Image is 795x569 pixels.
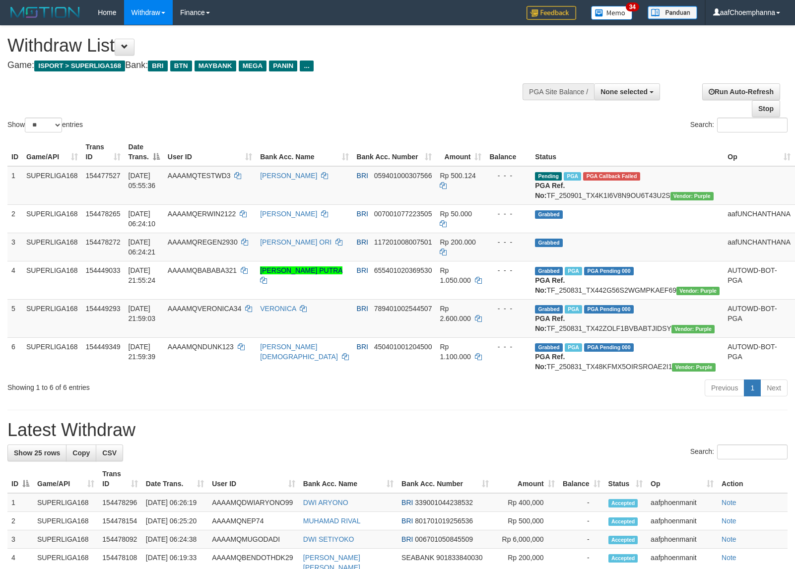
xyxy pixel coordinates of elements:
td: 4 [7,261,22,299]
span: 154449293 [86,305,121,313]
span: PGA Pending [584,305,634,314]
span: Accepted [608,517,638,526]
span: Marked by aafheankoy [565,305,582,314]
span: 154478265 [86,210,121,218]
div: - - - [489,171,527,181]
span: Copy 339001044238532 to clipboard [415,499,473,506]
td: [DATE] 06:25:20 [142,512,208,530]
a: CSV [96,444,123,461]
th: Bank Acc. Name: activate to sort column ascending [256,138,352,166]
a: DWI ARYONO [303,499,348,506]
th: Bank Acc. Number: activate to sort column ascending [397,465,493,493]
td: TF_250831_TX48KFMX5OIRSROAE2I1 [531,337,724,376]
span: AAAAMQERWIN2122 [168,210,236,218]
a: [PERSON_NAME] [260,210,317,218]
th: Trans ID: activate to sort column ascending [82,138,125,166]
th: Bank Acc. Number: activate to sort column ascending [353,138,436,166]
span: BRI [357,238,368,246]
td: 5 [7,299,22,337]
td: AAAAMQMUGODADI [208,530,299,549]
b: PGA Ref. No: [535,353,565,371]
span: Show 25 rows [14,449,60,457]
td: AUTOWD-BOT-PGA [724,337,795,376]
span: Accepted [608,554,638,563]
span: [DATE] 06:24:10 [129,210,156,228]
td: Rp 6,000,000 [493,530,559,549]
span: Copy 059401000307566 to clipboard [374,172,432,180]
span: BRI [357,266,368,274]
th: Bank Acc. Name: activate to sort column ascending [299,465,397,493]
span: [DATE] 05:55:36 [129,172,156,190]
input: Search: [717,444,788,459]
td: TF_250831_TX42ZOLF1BVBABTJIDSY [531,299,724,337]
td: aafphoenmanit [647,512,718,530]
span: AAAAMQTESTWD3 [168,172,231,180]
span: Copy [72,449,90,457]
span: Rp 50.000 [440,210,472,218]
td: 154478154 [98,512,142,530]
h4: Game: Bank: [7,61,520,70]
span: Grabbed [535,210,563,219]
span: [DATE] 21:59:03 [129,305,156,322]
span: Grabbed [535,239,563,247]
span: 154449033 [86,266,121,274]
span: [DATE] 21:59:39 [129,343,156,361]
a: VERONICA [260,305,296,313]
span: Marked by aafheankoy [565,343,582,352]
span: BRI [357,305,368,313]
span: SEABANK [401,554,434,562]
a: Show 25 rows [7,444,66,461]
span: [DATE] 21:55:24 [129,266,156,284]
b: PGA Ref. No: [535,182,565,199]
span: PGA Pending [584,267,634,275]
a: DWI SETIYOKO [303,535,354,543]
span: BRI [357,343,368,351]
th: Balance [485,138,531,166]
a: MUHAMAD RIVAL [303,517,361,525]
td: 6 [7,337,22,376]
label: Search: [690,118,788,132]
span: Vendor URL: https://trx4.1velocity.biz [672,363,715,372]
td: SUPERLIGA168 [33,493,98,512]
span: Pending [535,172,562,181]
span: Rp 500.124 [440,172,475,180]
span: Copy 117201008007501 to clipboard [374,238,432,246]
td: [DATE] 06:26:19 [142,493,208,512]
span: Copy 655401020369530 to clipboard [374,266,432,274]
a: Note [722,517,736,525]
span: Copy 450401001204500 to clipboard [374,343,432,351]
th: User ID: activate to sort column ascending [208,465,299,493]
a: Note [722,554,736,562]
td: SUPERLIGA168 [33,512,98,530]
span: Copy 901833840030 to clipboard [436,554,482,562]
span: AAAAMQBABABA321 [168,266,237,274]
a: 1 [744,379,761,396]
a: [PERSON_NAME][DEMOGRAPHIC_DATA] [260,343,338,361]
span: None selected [600,88,648,96]
td: SUPERLIGA168 [22,299,82,337]
th: Date Trans.: activate to sort column descending [125,138,164,166]
span: ISPORT > SUPERLIGA168 [34,61,125,71]
th: ID [7,138,22,166]
span: BRI [401,499,413,506]
td: 1 [7,493,33,512]
span: Accepted [608,499,638,507]
td: SUPERLIGA168 [22,337,82,376]
span: Copy 789401002544507 to clipboard [374,305,432,313]
span: Rp 200.000 [440,238,475,246]
span: [DATE] 06:24:21 [129,238,156,256]
th: User ID: activate to sort column ascending [164,138,256,166]
td: AUTOWD-BOT-PGA [724,261,795,299]
span: Rp 1.100.000 [440,343,470,361]
th: Amount: activate to sort column ascending [493,465,559,493]
a: [PERSON_NAME] ORI [260,238,331,246]
span: 154477527 [86,172,121,180]
div: - - - [489,304,527,314]
span: ... [300,61,313,71]
span: 154449349 [86,343,121,351]
span: CSV [102,449,117,457]
th: Balance: activate to sort column ascending [559,465,604,493]
td: Rp 400,000 [493,493,559,512]
td: AAAAMQNEP74 [208,512,299,530]
td: 154478092 [98,530,142,549]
